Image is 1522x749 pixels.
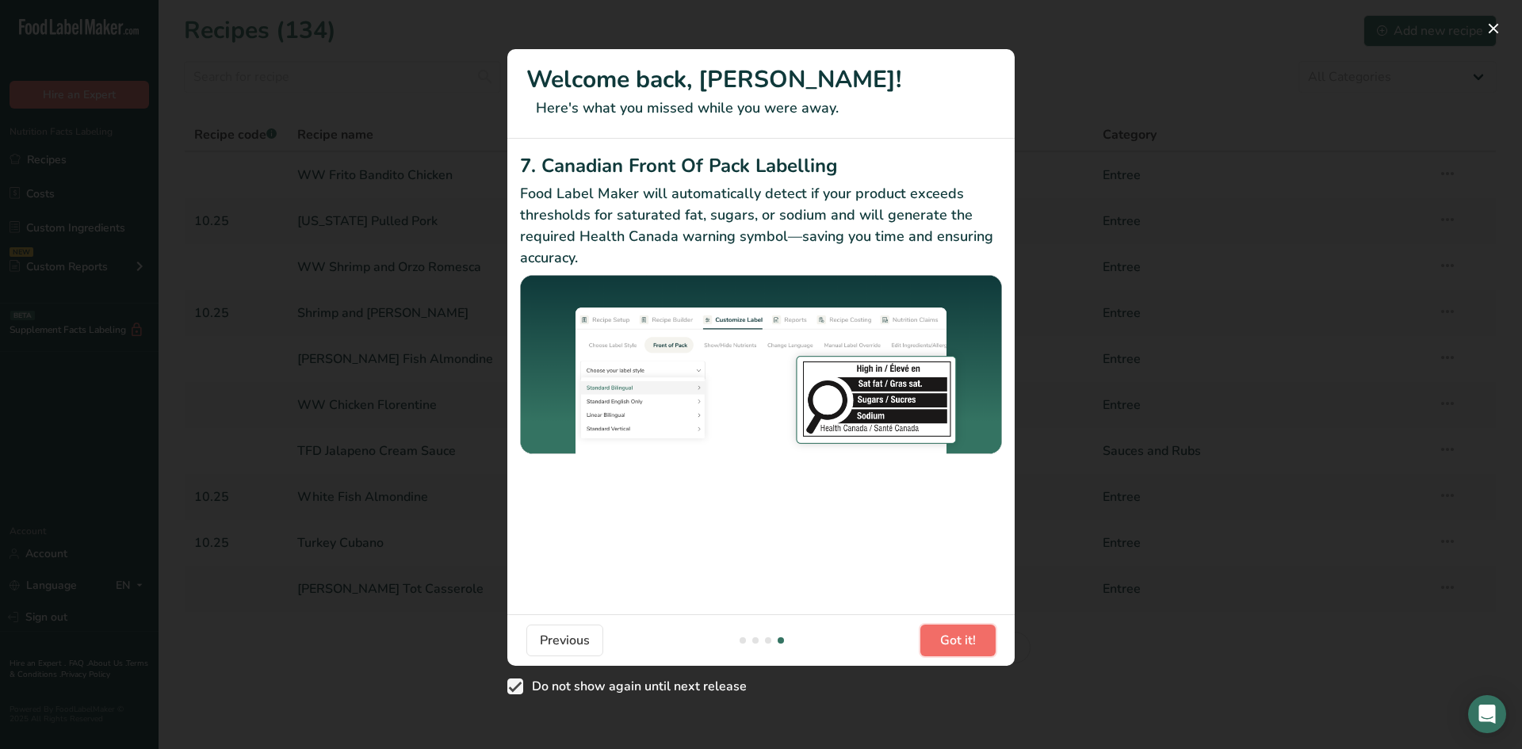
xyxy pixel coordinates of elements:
[520,151,1002,180] h2: 7. Canadian Front Of Pack Labelling
[526,625,603,656] button: Previous
[520,183,1002,269] p: Food Label Maker will automatically detect if your product exceeds thresholds for saturated fat, ...
[520,275,1002,457] img: Canadian Front Of Pack Labelling
[526,97,996,119] p: Here's what you missed while you were away.
[1468,695,1506,733] div: Open Intercom Messenger
[526,62,996,97] h1: Welcome back, [PERSON_NAME]!
[940,631,976,650] span: Got it!
[523,678,747,694] span: Do not show again until next release
[920,625,996,656] button: Got it!
[540,631,590,650] span: Previous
